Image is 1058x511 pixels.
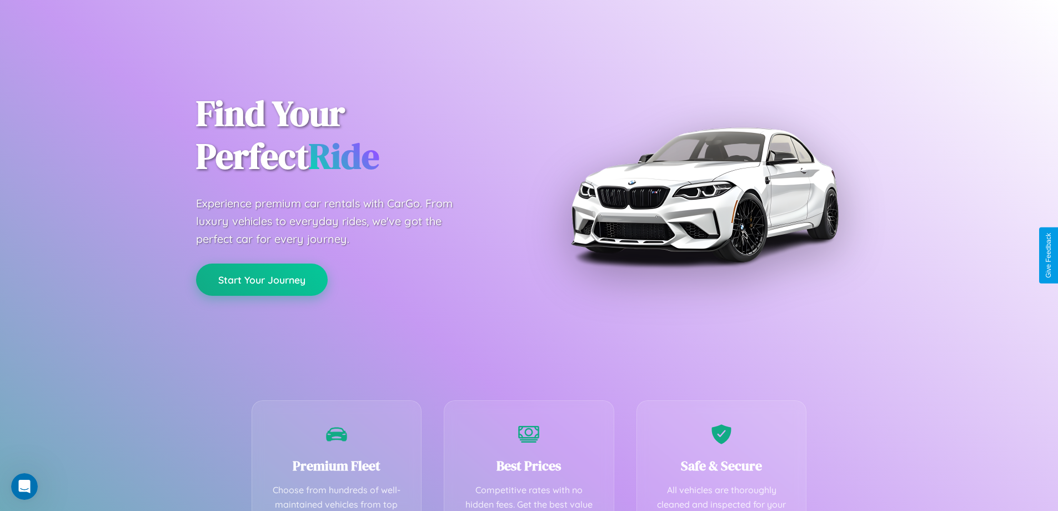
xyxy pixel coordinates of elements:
h3: Best Prices [461,457,597,475]
span: Ride [309,132,379,180]
div: Give Feedback [1045,233,1052,278]
img: Premium BMW car rental vehicle [565,56,843,334]
h3: Safe & Secure [654,457,790,475]
h1: Find Your Perfect [196,92,513,178]
button: Start Your Journey [196,264,328,296]
h3: Premium Fleet [269,457,405,475]
p: Experience premium car rentals with CarGo. From luxury vehicles to everyday rides, we've got the ... [196,195,474,248]
iframe: Intercom live chat [11,473,38,500]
